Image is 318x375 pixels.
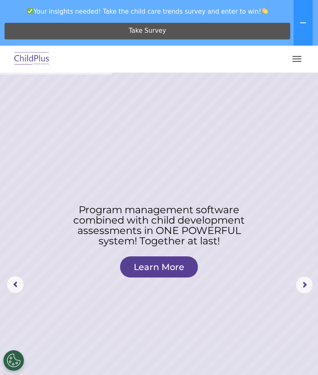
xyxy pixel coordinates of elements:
[12,49,51,69] img: ChildPlus by Procare Solutions
[91,122,227,188] img: DRDP Assessment in ChildPlus
[3,350,24,371] button: Cookies Settings
[3,3,292,19] span: Your insights needed! Take the child care trends survey and enter to win!
[120,256,198,278] a: Learn More
[64,205,254,246] rs-layer: Program management software combined with child development assessments in ONE POWERFUL system! T...
[129,24,166,38] span: Take Survey
[262,8,268,14] img: 👏
[27,8,33,14] img: ✅
[5,23,290,39] a: Take Survey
